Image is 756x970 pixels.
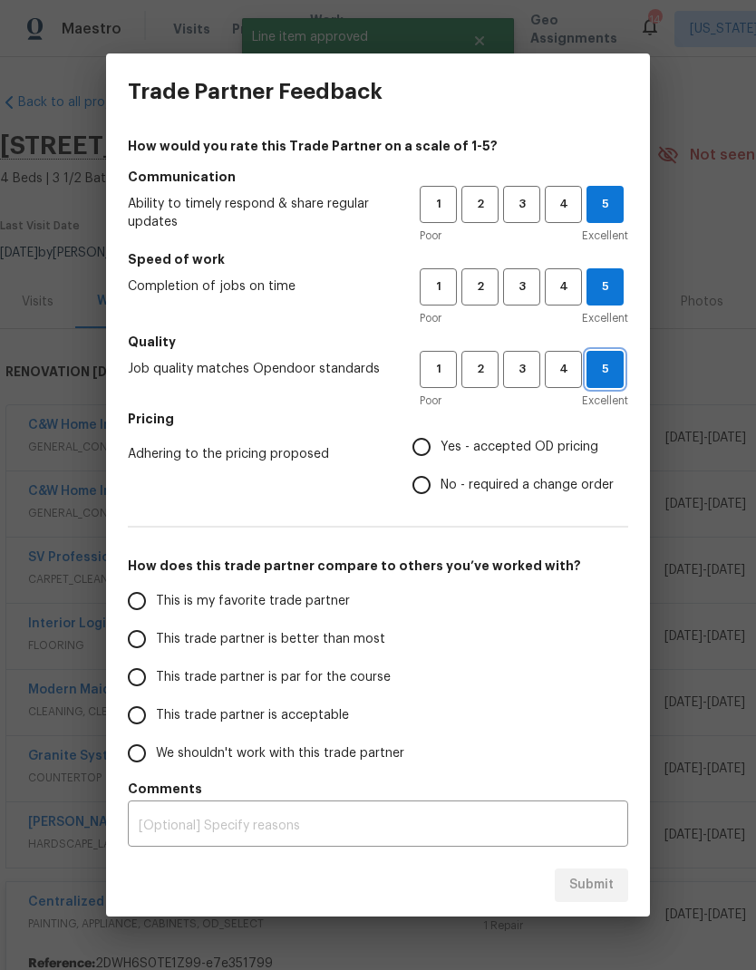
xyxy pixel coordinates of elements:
[441,438,598,457] span: Yes - accepted OD pricing
[420,351,457,388] button: 1
[156,706,349,725] span: This trade partner is acceptable
[420,309,441,327] span: Poor
[545,268,582,306] button: 4
[547,276,580,297] span: 4
[586,351,624,388] button: 5
[461,186,499,223] button: 2
[128,250,628,268] h5: Speed of work
[461,268,499,306] button: 2
[420,392,441,410] span: Poor
[128,79,383,104] h3: Trade Partner Feedback
[547,194,580,215] span: 4
[156,668,391,687] span: This trade partner is par for the course
[582,392,628,410] span: Excellent
[420,186,457,223] button: 1
[503,186,540,223] button: 3
[503,268,540,306] button: 3
[463,194,497,215] span: 2
[420,268,457,306] button: 1
[128,557,628,575] h5: How does this trade partner compare to others you’ve worked with?
[505,194,538,215] span: 3
[420,227,441,245] span: Poor
[128,137,628,155] h4: How would you rate this Trade Partner on a scale of 1-5?
[422,276,455,297] span: 1
[128,582,628,772] div: How does this trade partner compare to others you’ve worked with?
[422,359,455,380] span: 1
[128,333,628,351] h5: Quality
[587,359,623,380] span: 5
[128,410,628,428] h5: Pricing
[587,276,623,297] span: 5
[503,351,540,388] button: 3
[128,445,383,463] span: Adhering to the pricing proposed
[128,277,391,296] span: Completion of jobs on time
[441,476,614,495] span: No - required a change order
[463,276,497,297] span: 2
[461,351,499,388] button: 2
[505,359,538,380] span: 3
[412,428,628,504] div: Pricing
[547,359,580,380] span: 4
[128,195,391,231] span: Ability to timely respond & share regular updates
[422,194,455,215] span: 1
[463,359,497,380] span: 2
[582,227,628,245] span: Excellent
[128,360,391,378] span: Job quality matches Opendoor standards
[586,268,624,306] button: 5
[545,186,582,223] button: 4
[156,744,404,763] span: We shouldn't work with this trade partner
[128,168,628,186] h5: Communication
[156,630,385,649] span: This trade partner is better than most
[587,194,623,215] span: 5
[545,351,582,388] button: 4
[156,592,350,611] span: This is my favorite trade partner
[505,276,538,297] span: 3
[582,309,628,327] span: Excellent
[586,186,624,223] button: 5
[128,780,628,798] h5: Comments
